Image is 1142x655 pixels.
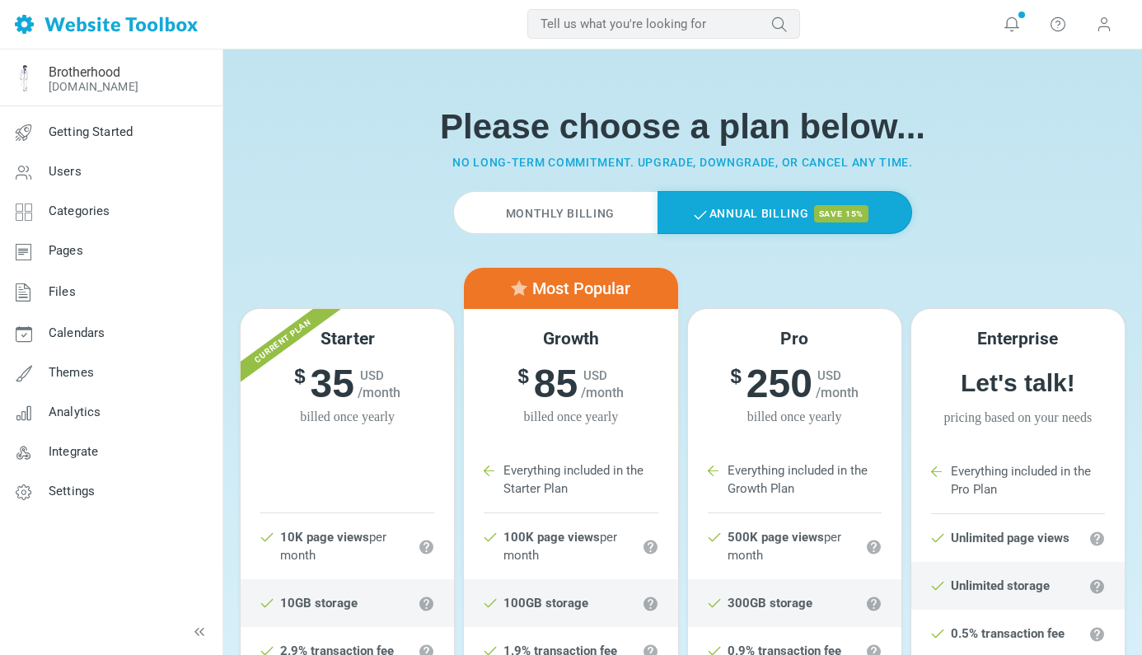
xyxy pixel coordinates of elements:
label: Annual Billing [658,191,912,234]
span: Analytics [49,405,101,419]
li: per month [688,513,901,579]
sup: $ [730,360,746,392]
span: billed once yearly [468,407,673,427]
span: USD [583,368,607,383]
h6: 250 [692,360,897,408]
h5: Most Popular [475,278,667,298]
span: Users [49,164,82,179]
span: USD [817,368,841,383]
span: Pages [49,243,83,258]
h5: Enterprise [915,329,1121,349]
span: /month [581,385,624,400]
span: Current Plan [224,296,342,388]
label: Monthly Billing [453,191,658,234]
h5: Growth [468,329,673,349]
li: per month [241,513,454,579]
h1: Please choose a plan below... [236,106,1130,147]
li: Everything included in the Pro Plan [931,447,1105,514]
h6: Let's talk! [915,368,1121,398]
strong: Unlimited page views [951,531,1069,545]
li: Starter Plan [260,465,434,513]
strong: 0.5% transaction fee [951,626,1065,641]
li: Everything included in the Growth Plan [708,447,882,513]
strong: 10GB storage [280,596,358,611]
img: Facebook%20Profile%20Pic%20Guy%20Blue%20Best.png [11,65,37,91]
span: billed once yearly [692,407,897,427]
small: No long-term commitment. Upgrade, downgrade, or cancel any time. [452,156,913,169]
span: Integrate [49,444,98,459]
strong: 10K page views [280,530,369,545]
h6: 85 [468,360,673,408]
span: Pricing based on your needs [915,408,1121,428]
span: Calendars [49,325,105,340]
span: Categories [49,204,110,218]
li: Everything included in the Starter Plan [484,447,658,513]
li: per month [464,513,677,579]
span: /month [358,385,400,400]
h5: Starter [245,329,450,349]
sup: $ [518,360,534,392]
span: USD [360,368,384,383]
h6: 35 [245,360,450,408]
strong: 100GB storage [503,596,588,611]
span: Settings [49,484,95,498]
strong: 300GB storage [728,596,812,611]
input: Tell us what you're looking for [527,9,800,39]
span: save 15% [814,205,869,222]
span: Files [49,284,76,299]
h5: Pro [692,329,897,349]
span: /month [816,385,859,400]
sup: $ [294,360,310,392]
strong: 500K page views [728,530,824,545]
a: Brotherhood [49,64,120,80]
strong: 100K page views [503,530,600,545]
span: Themes [49,365,94,380]
a: [DOMAIN_NAME] [49,80,138,93]
strong: Unlimited storage [951,578,1050,593]
span: Getting Started [49,124,133,139]
span: billed once yearly [245,407,450,427]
